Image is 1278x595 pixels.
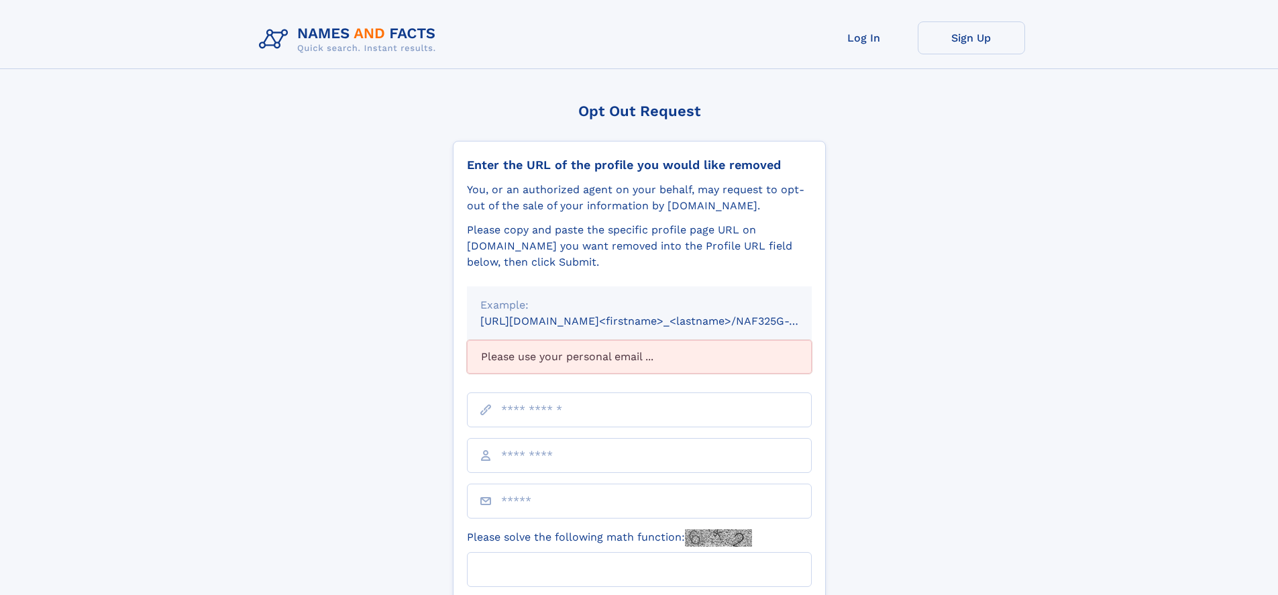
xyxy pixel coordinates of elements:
a: Log In [810,21,918,54]
small: [URL][DOMAIN_NAME]<firstname>_<lastname>/NAF325G-xxxxxxxx [480,315,837,327]
a: Sign Up [918,21,1025,54]
div: Example: [480,297,798,313]
div: Enter the URL of the profile you would like removed [467,158,812,172]
div: Opt Out Request [453,103,826,119]
div: Please copy and paste the specific profile page URL on [DOMAIN_NAME] you want removed into the Pr... [467,222,812,270]
label: Please solve the following math function: [467,529,752,547]
img: Logo Names and Facts [254,21,447,58]
div: You, or an authorized agent on your behalf, may request to opt-out of the sale of your informatio... [467,182,812,214]
div: Please use your personal email ... [467,340,812,374]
